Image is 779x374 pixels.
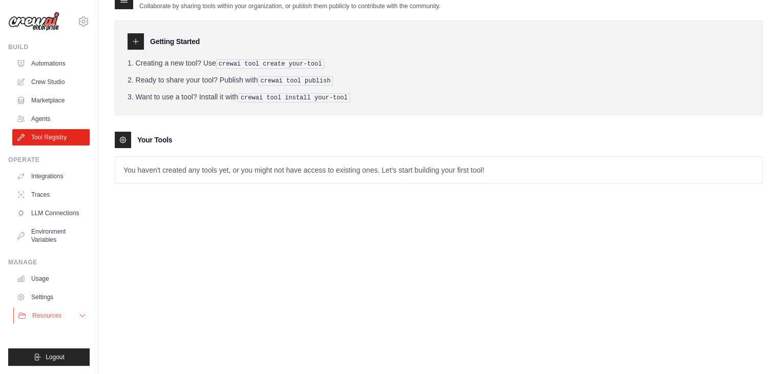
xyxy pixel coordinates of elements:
[12,55,90,72] a: Automations
[12,223,90,248] a: Environment Variables
[216,59,325,69] pre: crewai tool create your-tool
[12,92,90,109] a: Marketplace
[12,168,90,184] a: Integrations
[12,111,90,127] a: Agents
[137,135,172,145] h3: Your Tools
[46,353,65,361] span: Logout
[12,271,90,287] a: Usage
[12,289,90,305] a: Settings
[13,307,91,324] button: Resources
[12,186,90,203] a: Traces
[258,76,333,86] pre: crewai tool publish
[8,348,90,366] button: Logout
[139,2,440,10] p: Collaborate by sharing tools within your organization, or publish them publicly to contribute wit...
[115,157,762,183] p: You haven't created any tools yet, or you might not have access to existing ones. Let's start bui...
[12,129,90,146] a: Tool Registry
[150,36,200,47] h3: Getting Started
[8,43,90,51] div: Build
[12,74,90,90] a: Crew Studio
[238,93,350,102] pre: crewai tool install your-tool
[8,258,90,266] div: Manage
[128,58,750,69] li: Creating a new tool? Use
[128,92,750,102] li: Want to use a tool? Install it with
[12,205,90,221] a: LLM Connections
[8,156,90,164] div: Operate
[8,12,59,31] img: Logo
[128,75,750,86] li: Ready to share your tool? Publish with
[32,311,61,320] span: Resources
